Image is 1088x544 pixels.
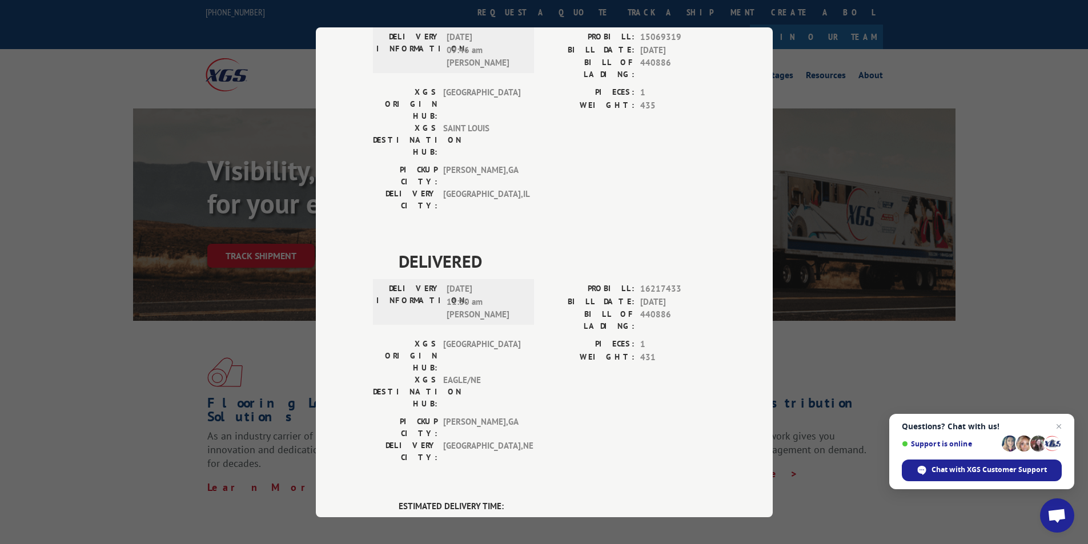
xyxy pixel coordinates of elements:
[443,440,520,464] span: [GEOGRAPHIC_DATA] , NE
[373,440,437,464] label: DELIVERY CITY:
[443,164,520,188] span: [PERSON_NAME] , GA
[932,465,1047,475] span: Chat with XGS Customer Support
[640,57,716,80] span: 440886
[1040,498,1074,533] a: Open chat
[399,248,716,274] span: DELIVERED
[373,164,437,188] label: PICKUP CITY:
[640,308,716,332] span: 440886
[544,338,635,351] label: PIECES:
[544,31,635,44] label: PROBILL:
[640,99,716,112] span: 435
[544,283,635,296] label: PROBILL:
[902,440,998,448] span: Support is online
[640,338,716,351] span: 1
[373,338,437,374] label: XGS ORIGIN HUB:
[443,338,520,374] span: [GEOGRAPHIC_DATA]
[544,99,635,112] label: WEIGHT:
[373,416,437,440] label: PICKUP CITY:
[640,350,716,364] span: 431
[443,374,520,410] span: EAGLE/NE
[544,350,635,364] label: WEIGHT:
[544,308,635,332] label: BILL OF LADING:
[399,513,716,526] div: Please contact customer service: [PHONE_NUMBER].
[544,57,635,80] label: BILL OF LADING:
[447,283,524,321] span: [DATE] 11:30 am [PERSON_NAME]
[640,43,716,57] span: [DATE]
[640,31,716,44] span: 15069319
[443,416,520,440] span: [PERSON_NAME] , GA
[640,86,716,99] span: 1
[443,122,520,158] span: SAINT LOUIS
[373,188,437,212] label: DELIVERY CITY:
[443,86,520,122] span: [GEOGRAPHIC_DATA]
[399,500,716,513] label: ESTIMATED DELIVERY TIME:
[447,31,524,70] span: [DATE] 09:46 am [PERSON_NAME]
[902,460,1062,481] span: Chat with XGS Customer Support
[373,374,437,410] label: XGS DESTINATION HUB:
[902,422,1062,431] span: Questions? Chat with us!
[544,86,635,99] label: PIECES:
[373,86,437,122] label: XGS ORIGIN HUB:
[376,31,441,70] label: DELIVERY INFORMATION:
[443,188,520,212] span: [GEOGRAPHIC_DATA] , IL
[376,283,441,321] label: DELIVERY INFORMATION:
[373,122,437,158] label: XGS DESTINATION HUB:
[544,295,635,308] label: BILL DATE:
[544,43,635,57] label: BILL DATE:
[640,283,716,296] span: 16217433
[640,295,716,308] span: [DATE]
